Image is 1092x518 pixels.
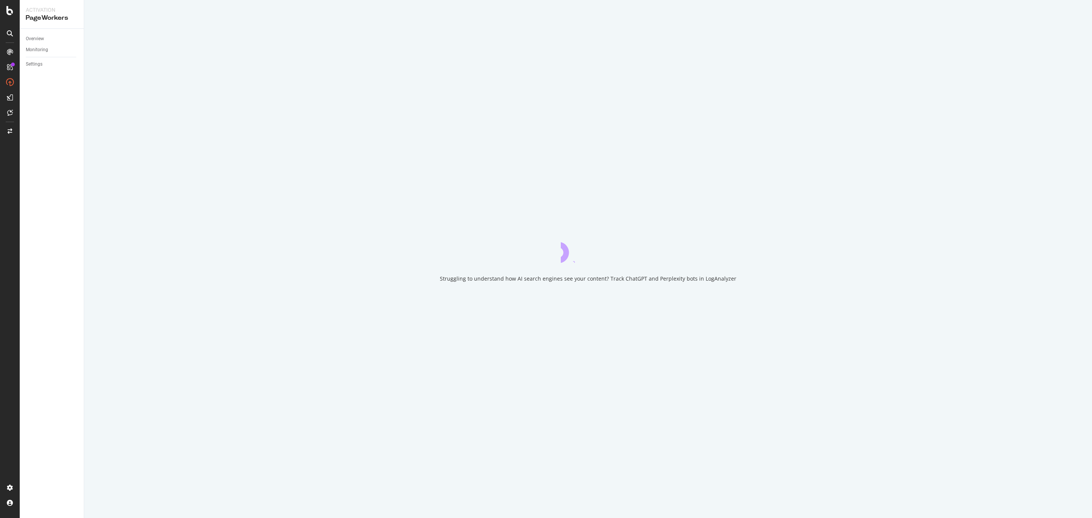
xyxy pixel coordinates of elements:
[26,14,78,22] div: PageWorkers
[26,46,78,54] a: Monitoring
[26,6,78,14] div: Activation
[26,35,44,43] div: Overview
[26,46,48,54] div: Monitoring
[561,235,615,263] div: animation
[440,275,736,283] div: Struggling to understand how AI search engines see your content? Track ChatGPT and Perplexity bot...
[26,60,78,68] a: Settings
[26,60,42,68] div: Settings
[26,35,78,43] a: Overview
